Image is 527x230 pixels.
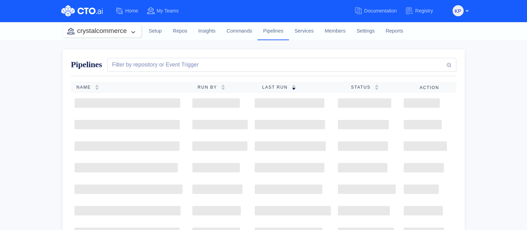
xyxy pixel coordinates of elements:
a: Registry [405,5,441,17]
a: Commands [221,22,258,41]
a: Repos [167,22,193,41]
a: Insights [193,22,221,41]
img: sorting-empty.svg [221,85,225,90]
img: sorting-empty.svg [95,85,99,90]
a: My Teams [147,5,187,17]
img: CTO.ai Logo [61,5,103,17]
span: KP [455,6,461,17]
span: Documentation [364,8,397,14]
a: Settings [351,22,380,41]
span: Home [125,8,138,14]
div: Filter by repository or Event Trigger [109,61,199,69]
a: Home [115,5,147,17]
span: Name [77,85,95,90]
span: Pipelines [71,60,102,69]
img: sorting-down.svg [292,85,296,90]
span: Last Run [262,85,292,90]
img: sorting-empty.svg [375,85,379,90]
button: crystalcommerce [63,25,141,37]
th: Action [414,82,456,93]
a: Reports [380,22,409,41]
a: Documentation [354,5,405,17]
a: Members [319,22,351,41]
span: Status [351,85,375,90]
span: My Teams [157,8,179,14]
span: Registry [415,8,433,14]
a: Setup [143,22,167,41]
button: KP [453,5,464,16]
span: Run By [197,85,221,90]
a: Services [289,22,319,41]
a: Pipelines [257,22,289,40]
